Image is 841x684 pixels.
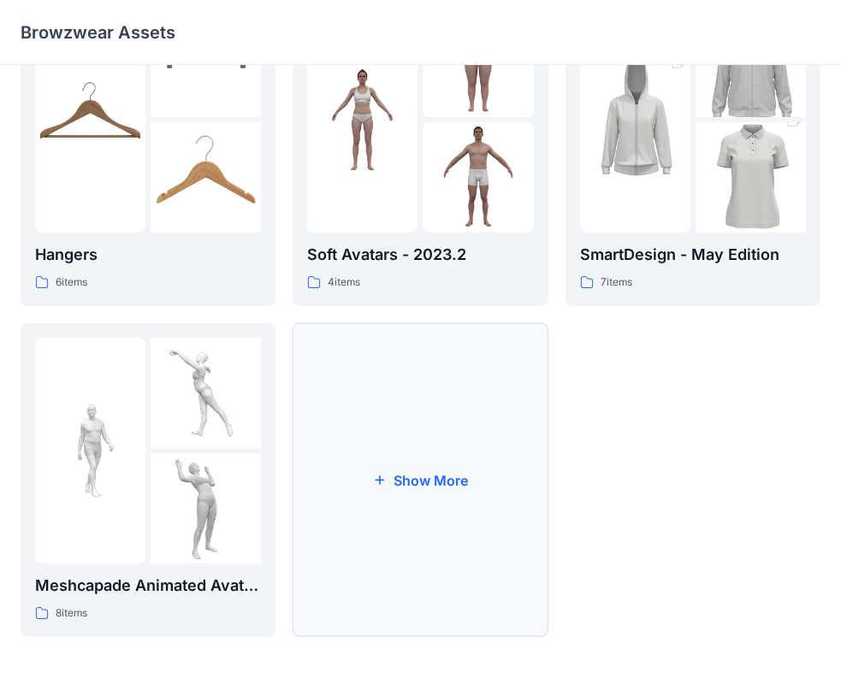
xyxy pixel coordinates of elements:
[151,338,261,448] img: folder 2
[293,323,548,637] button: Show More
[56,274,87,292] p: 6 items
[35,64,145,174] img: folder 1
[601,274,632,292] p: 7 items
[307,243,533,267] p: Soft Avatars - 2023.2
[151,122,261,233] img: folder 3
[423,122,533,233] img: folder 3
[35,574,261,598] p: Meshcapade Animated Avatars
[35,395,145,505] img: folder 1
[35,243,261,267] p: Hangers
[307,64,418,174] img: folder 1
[151,453,261,563] img: folder 3
[696,95,806,261] img: folder 3
[56,604,87,622] p: 8 items
[21,323,275,637] a: folder 1folder 2folder 3Meshcapade Animated Avatars8items
[328,274,360,292] p: 4 items
[580,243,806,267] p: SmartDesign - May Edition
[580,37,690,203] img: folder 1
[21,21,175,44] p: Browzwear Assets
